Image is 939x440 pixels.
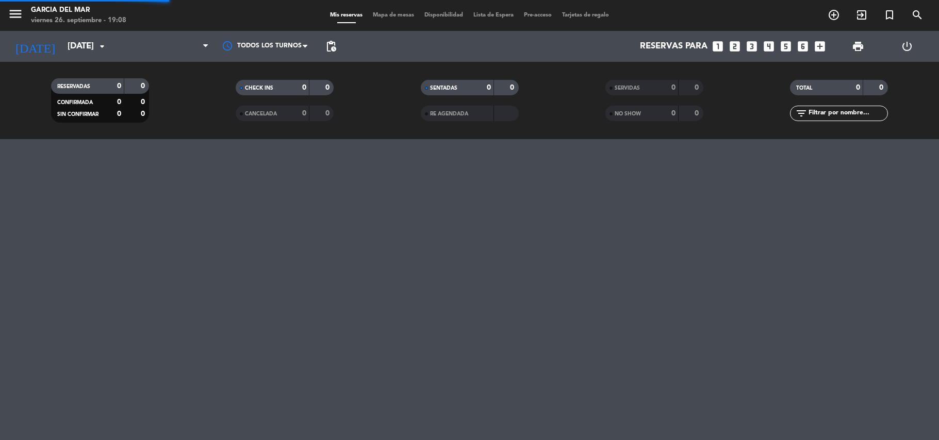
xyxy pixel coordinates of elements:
[31,15,126,26] div: viernes 26. septiembre - 19:08
[796,40,810,53] i: looks_6
[96,40,108,53] i: arrow_drop_down
[245,111,277,116] span: CANCELADA
[302,84,306,91] strong: 0
[808,108,887,119] input: Filtrar por nombre...
[557,12,614,18] span: Tarjetas de regalo
[302,110,306,117] strong: 0
[852,40,864,53] span: print
[813,40,827,53] i: add_box
[487,84,491,91] strong: 0
[695,84,701,91] strong: 0
[430,86,457,91] span: SENTADAS
[762,40,776,53] i: looks_4
[141,98,147,106] strong: 0
[856,84,860,91] strong: 0
[8,35,62,58] i: [DATE]
[779,40,793,53] i: looks_5
[31,5,126,15] div: Garcia del Mar
[325,12,368,18] span: Mis reservas
[640,42,707,52] span: Reservas para
[882,31,931,62] div: LOG OUT
[117,110,121,117] strong: 0
[615,111,641,116] span: NO SHOW
[117,82,121,90] strong: 0
[419,12,468,18] span: Disponibilidad
[519,12,557,18] span: Pre-acceso
[879,84,885,91] strong: 0
[141,110,147,117] strong: 0
[745,40,759,53] i: looks_3
[245,86,273,91] span: CHECK INS
[8,6,23,25] button: menu
[468,12,519,18] span: Lista de Espera
[8,6,23,22] i: menu
[911,9,924,21] i: search
[430,111,468,116] span: RE AGENDADA
[325,40,337,53] span: pending_actions
[368,12,419,18] span: Mapa de mesas
[117,98,121,106] strong: 0
[796,86,812,91] span: TOTAL
[883,9,896,21] i: turned_in_not
[325,110,332,117] strong: 0
[57,112,98,117] span: SIN CONFIRMAR
[671,110,676,117] strong: 0
[57,100,93,105] span: CONFIRMADA
[57,84,90,89] span: RESERVADAS
[695,110,701,117] strong: 0
[728,40,742,53] i: looks_two
[671,84,676,91] strong: 0
[615,86,640,91] span: SERVIDAS
[711,40,724,53] i: looks_one
[325,84,332,91] strong: 0
[141,82,147,90] strong: 0
[795,107,808,120] i: filter_list
[828,9,840,21] i: add_circle_outline
[855,9,868,21] i: exit_to_app
[901,40,913,53] i: power_settings_new
[510,84,516,91] strong: 0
